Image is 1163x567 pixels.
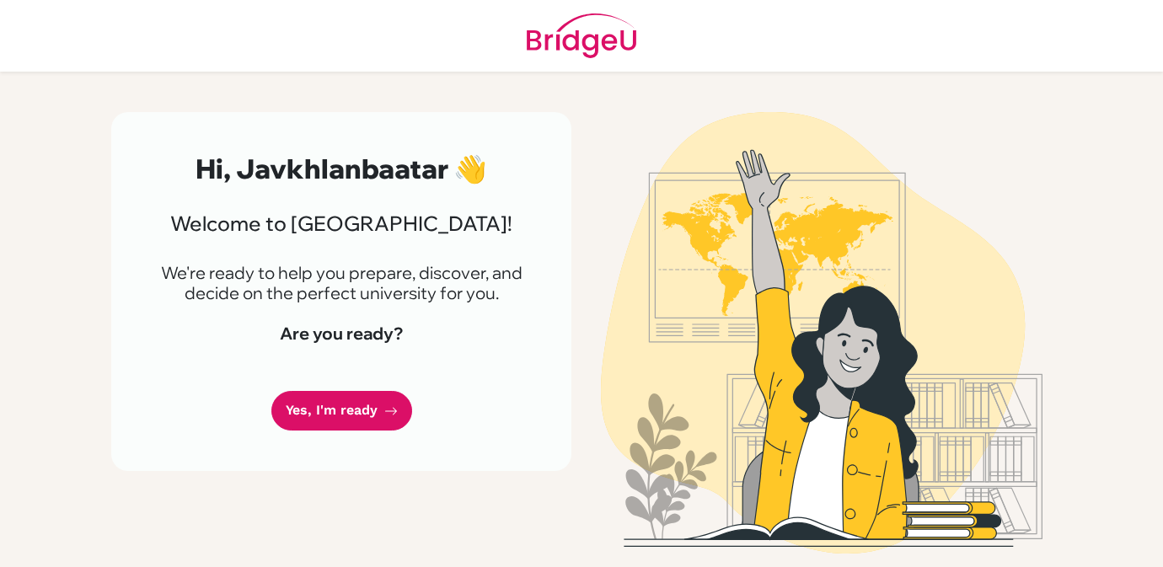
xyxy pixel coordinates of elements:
h4: Are you ready? [152,324,531,344]
p: We're ready to help you prepare, discover, and decide on the perfect university for you. [152,263,531,303]
h3: Welcome to [GEOGRAPHIC_DATA]! [152,211,531,236]
h2: Hi, Javkhlanbaatar 👋 [152,152,531,185]
a: Yes, I'm ready [271,391,412,431]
